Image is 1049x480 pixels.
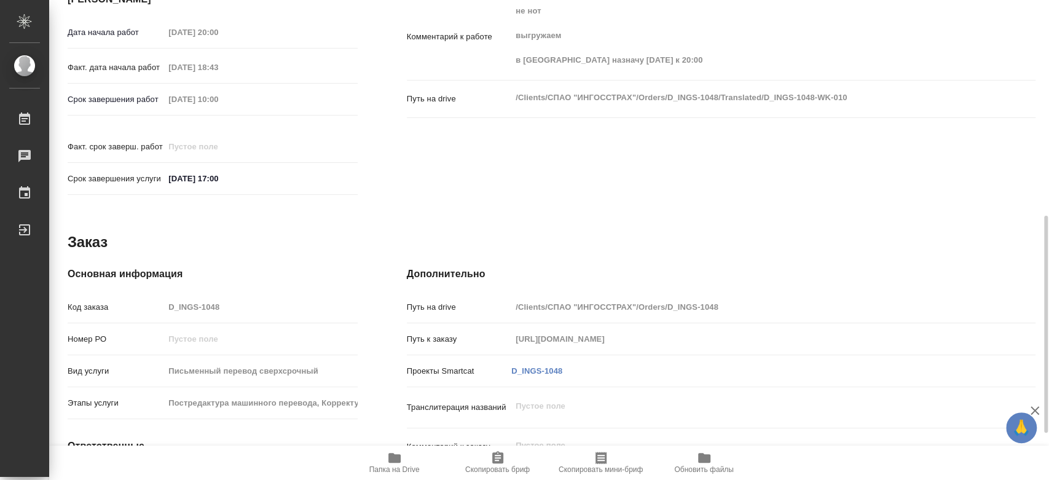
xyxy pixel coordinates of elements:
p: Срок завершения услуги [68,173,164,185]
h2: Заказ [68,232,108,252]
h4: Ответственные [68,439,358,454]
p: Вид услуги [68,365,164,377]
span: Папка на Drive [369,465,420,474]
input: Пустое поле [164,394,357,412]
button: Скопировать мини-бриф [549,446,653,480]
input: Пустое поле [164,90,272,108]
input: Пустое поле [164,330,357,348]
input: Пустое поле [511,330,983,348]
input: ✎ Введи что-нибудь [164,170,272,187]
p: Этапы услуги [68,397,164,409]
span: Скопировать мини-бриф [559,465,643,474]
input: Пустое поле [164,23,272,41]
p: Проекты Smartcat [407,365,512,377]
p: Факт. срок заверш. работ [68,141,164,153]
p: Комментарий к заказу [407,441,512,453]
p: Номер РО [68,333,164,345]
p: Транслитерация названий [407,401,512,414]
span: Скопировать бриф [465,465,530,474]
textarea: не нот выгружаем в [GEOGRAPHIC_DATA] назначу [DATE] к 20:00 [511,1,983,71]
p: Путь на drive [407,93,512,105]
button: Обновить файлы [653,446,756,480]
p: Факт. дата начала работ [68,61,164,74]
button: Скопировать бриф [446,446,549,480]
p: Дата начала работ [68,26,164,39]
input: Пустое поле [511,298,983,316]
p: Срок завершения работ [68,93,164,106]
a: D_INGS-1048 [511,366,562,376]
input: Пустое поле [164,362,357,380]
input: Пустое поле [164,298,357,316]
p: Код заказа [68,301,164,313]
input: Пустое поле [164,138,272,155]
h4: Основная информация [68,267,358,281]
p: Путь к заказу [407,333,512,345]
h4: Дополнительно [407,267,1035,281]
button: Папка на Drive [343,446,446,480]
button: 🙏 [1006,412,1037,443]
textarea: /Clients/СПАО "ИНГОССТРАХ"/Orders/D_INGS-1048/Translated/D_INGS-1048-WK-010 [511,87,983,108]
input: Пустое поле [164,58,272,76]
span: Обновить файлы [674,465,734,474]
span: 🙏 [1011,415,1032,441]
p: Путь на drive [407,301,512,313]
p: Комментарий к работе [407,31,512,43]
